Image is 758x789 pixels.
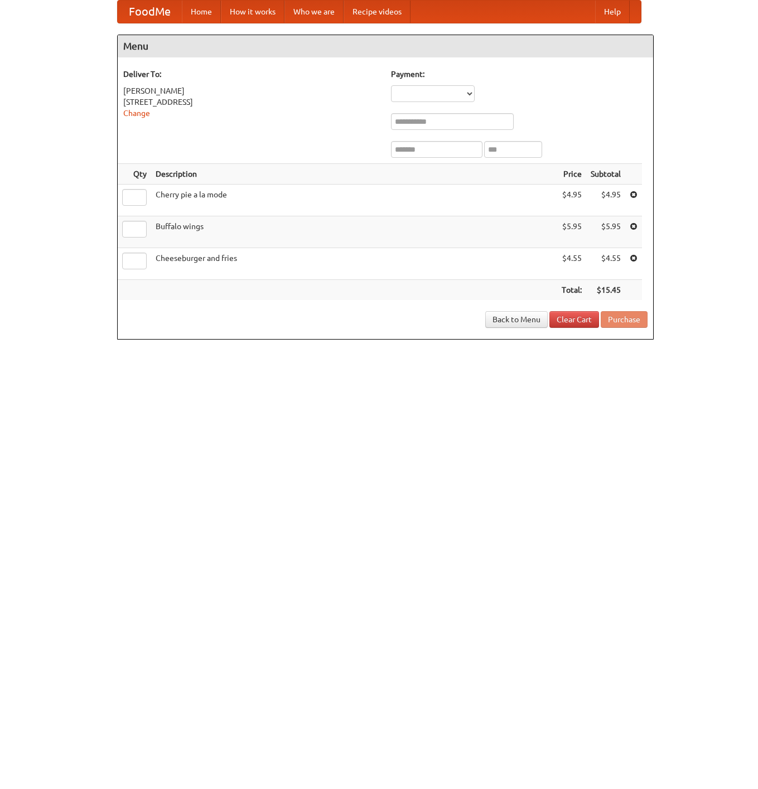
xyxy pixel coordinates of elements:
a: Clear Cart [549,311,599,328]
td: $4.55 [557,248,586,280]
h5: Payment: [391,69,648,80]
th: Total: [557,280,586,301]
a: Who we are [284,1,344,23]
td: Cherry pie a la mode [151,185,557,216]
a: Help [595,1,630,23]
a: Back to Menu [485,311,548,328]
a: How it works [221,1,284,23]
th: Subtotal [586,164,625,185]
th: Description [151,164,557,185]
td: Cheeseburger and fries [151,248,557,280]
a: FoodMe [118,1,182,23]
div: [PERSON_NAME] [123,85,380,96]
a: Change [123,109,150,118]
td: $4.55 [586,248,625,280]
a: Home [182,1,221,23]
td: $5.95 [586,216,625,248]
td: $4.95 [586,185,625,216]
td: $4.95 [557,185,586,216]
a: Recipe videos [344,1,411,23]
h5: Deliver To: [123,69,380,80]
td: Buffalo wings [151,216,557,248]
button: Purchase [601,311,648,328]
h4: Menu [118,35,653,57]
div: [STREET_ADDRESS] [123,96,380,108]
th: Qty [118,164,151,185]
th: Price [557,164,586,185]
td: $5.95 [557,216,586,248]
th: $15.45 [586,280,625,301]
